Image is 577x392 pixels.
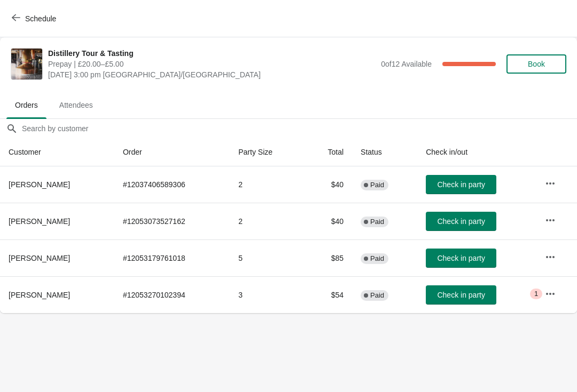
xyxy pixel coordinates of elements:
th: Order [114,138,230,166]
span: Paid [370,254,384,263]
span: Paid [370,218,384,226]
td: # 12053179761018 [114,239,230,276]
span: Schedule [25,14,56,23]
button: Check in party [426,285,496,305]
td: $40 [305,203,353,239]
td: $54 [305,276,353,313]
span: Check in party [437,254,485,262]
span: [PERSON_NAME] [9,291,70,299]
td: # 12053073527162 [114,203,230,239]
span: Check in party [437,180,485,189]
span: Orders [6,95,46,115]
button: Book [506,54,566,74]
td: 3 [230,276,304,313]
th: Party Size [230,138,304,166]
td: $40 [305,166,353,203]
td: 2 [230,166,304,203]
span: 1 [534,290,538,298]
img: Distillery Tour & Tasting [11,49,42,79]
span: Check in party [437,291,485,299]
input: Search by customer [21,119,577,138]
td: # 12037406589306 [114,166,230,203]
span: Check in party [437,217,485,226]
td: 5 [230,239,304,276]
button: Check in party [426,175,496,194]
button: Check in party [426,249,496,268]
td: $85 [305,239,353,276]
span: 0 of 12 Available [381,60,432,68]
button: Schedule [5,9,65,28]
span: Book [528,60,545,68]
span: Distillery Tour & Tasting [48,48,376,59]
span: [DATE] 3:00 pm [GEOGRAPHIC_DATA]/[GEOGRAPHIC_DATA] [48,69,376,80]
span: [PERSON_NAME] [9,254,70,262]
th: Total [305,138,353,166]
td: 2 [230,203,304,239]
span: Paid [370,291,384,300]
span: Paid [370,181,384,189]
td: # 12053270102394 [114,276,230,313]
span: Prepay | £20.00–£5.00 [48,59,376,69]
span: [PERSON_NAME] [9,217,70,226]
th: Check in/out [417,138,536,166]
button: Check in party [426,212,496,231]
span: Attendees [51,95,102,115]
th: Status [352,138,417,166]
span: [PERSON_NAME] [9,180,70,189]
